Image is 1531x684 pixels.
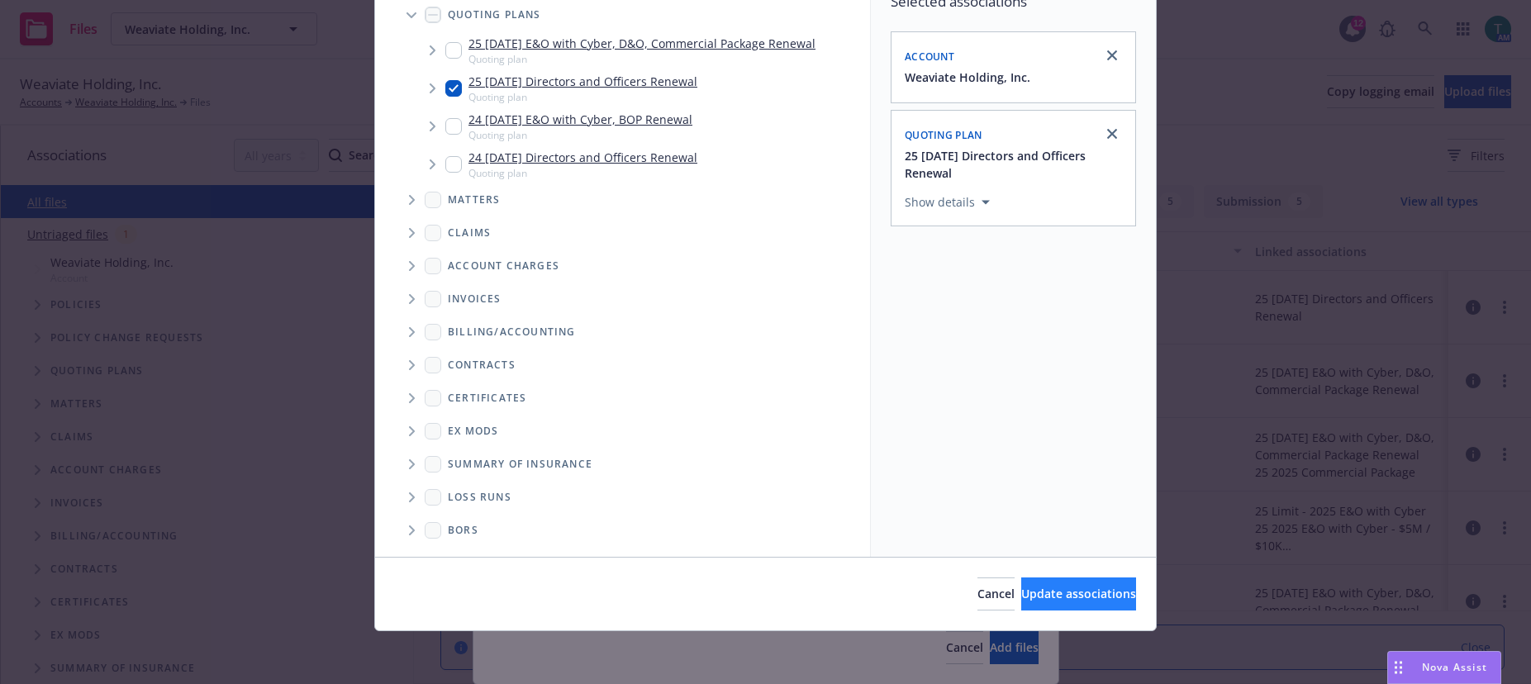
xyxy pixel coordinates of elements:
span: Summary of insurance [448,459,592,469]
span: Billing/Accounting [448,327,576,337]
button: Cancel [977,577,1015,610]
a: 24 [DATE] Directors and Officers Renewal [468,149,697,166]
div: Drag to move [1388,652,1409,683]
span: Quoting plan [468,52,815,66]
button: Show details [898,192,996,212]
span: Account [905,50,954,64]
button: Update associations [1021,577,1136,610]
span: BORs [448,525,478,535]
span: Cancel [977,586,1015,601]
span: Matters [448,195,500,205]
a: 25 [DATE] Directors and Officers Renewal [468,73,697,90]
span: Quoting plan [468,90,697,104]
span: Invoices [448,294,502,304]
span: Ex Mods [448,426,498,436]
div: Folder Tree Example [375,316,870,547]
span: Account charges [448,261,559,271]
span: Nova Assist [1422,660,1487,674]
span: Quoting plans [448,10,541,20]
button: Weaviate Holding, Inc. [905,69,1030,86]
a: 25 [DATE] E&O with Cyber, D&O, Commercial Package Renewal [468,35,815,52]
span: Quoting plan [468,166,697,180]
span: Quoting plan [905,128,982,142]
button: Nova Assist [1387,651,1501,684]
a: close [1102,124,1122,144]
span: Claims [448,228,491,238]
span: Loss Runs [448,492,511,502]
a: 24 [DATE] E&O with Cyber, BOP Renewal [468,111,692,128]
span: Contracts [448,360,516,370]
span: Update associations [1021,586,1136,601]
button: 25 [DATE] Directors and Officers Renewal [905,147,1125,182]
span: Quoting plan [468,128,692,142]
span: Certificates [448,393,526,403]
a: close [1102,45,1122,65]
